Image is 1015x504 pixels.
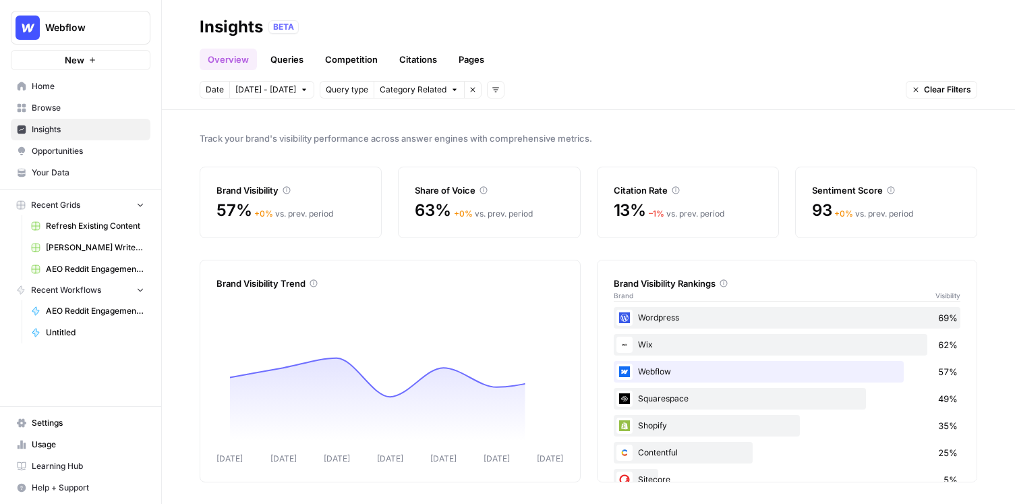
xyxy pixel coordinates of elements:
[374,81,464,99] button: Category Related
[11,455,150,477] a: Learning Hub
[938,338,958,352] span: 62%
[935,290,960,301] span: Visibility
[415,200,451,221] span: 63%
[938,365,958,379] span: 57%
[216,453,243,464] tspan: [DATE]
[614,334,961,356] div: Wix
[25,237,150,258] a: [PERSON_NAME] Write Informational Article
[268,20,299,34] div: BETA
[454,208,533,220] div: vs. prev. period
[834,208,913,220] div: vs. prev. period
[216,184,365,197] div: Brand Visibility
[235,84,296,96] span: [DATE] - [DATE]
[11,280,150,300] button: Recent Workflows
[614,388,961,410] div: Squarespace
[834,208,853,219] span: + 0 %
[270,453,297,464] tspan: [DATE]
[11,195,150,215] button: Recent Grids
[11,162,150,184] a: Your Data
[25,258,150,280] a: AEO Reddit Engagement (5)
[11,412,150,434] a: Settings
[944,473,958,486] span: 5%
[32,145,144,157] span: Opportunities
[614,469,961,491] div: Sitecore
[616,445,633,461] img: 2ud796hvc3gw7qwjscn75txc5abr
[649,208,664,219] span: – 1 %
[415,184,563,197] div: Share of Voice
[614,184,762,197] div: Citation Rate
[324,453,350,464] tspan: [DATE]
[616,337,633,353] img: i4x52ilb2nzb0yhdjpwfqj6p8htt
[614,277,961,290] div: Brand Visibility Rankings
[254,208,333,220] div: vs. prev. period
[616,364,633,380] img: a1pu3e9a4sjoov2n4mw66knzy8l8
[11,140,150,162] a: Opportunities
[32,460,144,472] span: Learning Hub
[32,123,144,136] span: Insights
[11,50,150,70] button: New
[46,220,144,232] span: Refresh Existing Content
[938,392,958,405] span: 49%
[206,84,224,96] span: Date
[25,215,150,237] a: Refresh Existing Content
[451,49,492,70] a: Pages
[11,11,150,45] button: Workspace: Webflow
[16,16,40,40] img: Webflow Logo
[11,119,150,140] a: Insights
[614,200,646,221] span: 13%
[377,453,403,464] tspan: [DATE]
[216,200,252,221] span: 57%
[25,322,150,343] a: Untitled
[614,415,961,437] div: Shopify
[537,453,563,464] tspan: [DATE]
[614,442,961,464] div: Contentful
[616,391,633,407] img: onsbemoa9sjln5gpq3z6gl4wfdvr
[46,242,144,254] span: [PERSON_NAME] Write Informational Article
[65,53,84,67] span: New
[31,284,101,296] span: Recent Workflows
[46,327,144,339] span: Untitled
[906,81,977,99] button: Clear Filters
[32,439,144,451] span: Usage
[616,418,633,434] img: wrtrwb713zz0l631c70900pxqvqh
[616,310,633,326] img: 22xsrp1vvxnaoilgdb3s3rw3scik
[200,49,257,70] a: Overview
[614,361,961,383] div: Webflow
[380,84,446,96] span: Category Related
[32,417,144,429] span: Settings
[31,199,80,211] span: Recent Grids
[32,167,144,179] span: Your Data
[46,263,144,275] span: AEO Reddit Engagement (5)
[938,446,958,459] span: 25%
[924,84,971,96] span: Clear Filters
[200,16,263,38] div: Insights
[254,208,273,219] span: + 0 %
[262,49,312,70] a: Queries
[812,184,960,197] div: Sentiment Score
[11,97,150,119] a: Browse
[229,81,314,99] button: [DATE] - [DATE]
[45,21,127,34] span: Webflow
[25,300,150,322] a: AEO Reddit Engagement - Fork
[11,434,150,455] a: Usage
[11,477,150,499] button: Help + Support
[32,102,144,114] span: Browse
[317,49,386,70] a: Competition
[454,208,473,219] span: + 0 %
[614,307,961,329] div: Wordpress
[11,76,150,97] a: Home
[216,277,564,290] div: Brand Visibility Trend
[938,419,958,432] span: 35%
[326,84,368,96] span: Query type
[484,453,510,464] tspan: [DATE]
[938,311,958,325] span: 69%
[812,200,832,221] span: 93
[46,305,144,317] span: AEO Reddit Engagement - Fork
[32,80,144,92] span: Home
[200,132,977,145] span: Track your brand's visibility performance across answer engines with comprehensive metrics.
[614,290,633,301] span: Brand
[616,472,633,488] img: nkwbr8leobsn7sltvelb09papgu0
[391,49,445,70] a: Citations
[32,482,144,494] span: Help + Support
[649,208,724,220] div: vs. prev. period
